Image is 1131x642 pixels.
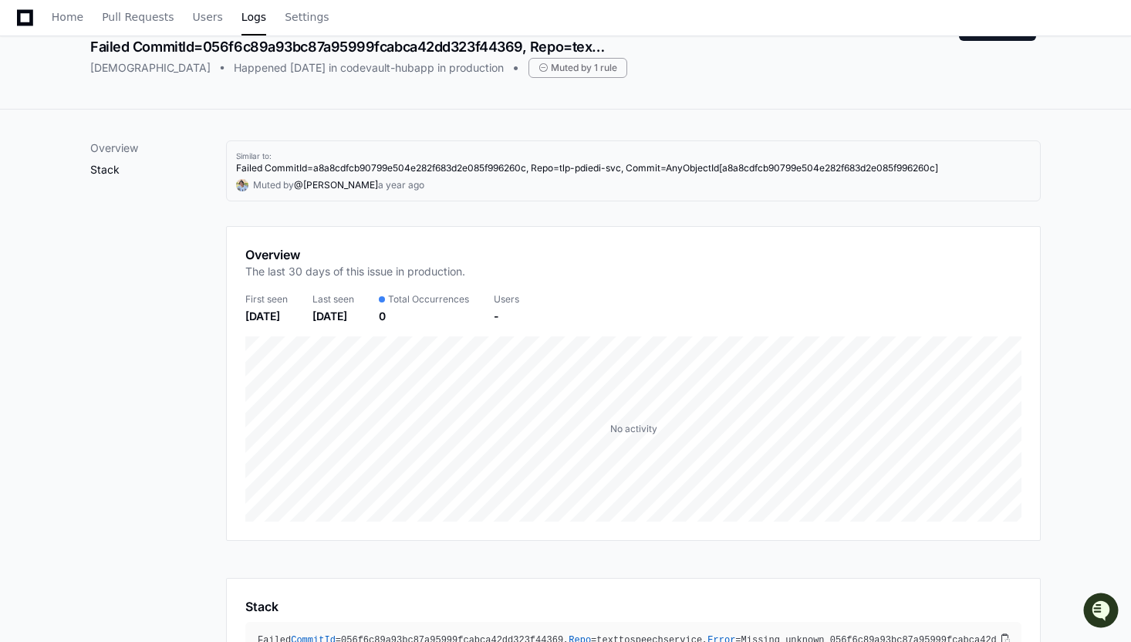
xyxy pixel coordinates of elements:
[245,597,1021,616] app-pz-page-link-header: Stack
[494,293,519,306] div: Users
[234,60,504,76] div: Happened [DATE] in codevault-hubapp in production
[236,150,1031,162] div: Similar to:
[312,293,354,306] div: Last seen
[15,62,281,86] div: Welcome
[102,12,174,22] span: Pull Requests
[245,245,465,264] h1: Overview
[245,293,288,306] div: First seen
[245,309,288,324] div: [DATE]
[109,161,187,174] a: Powered byPylon
[52,115,253,130] div: Start new chat
[15,115,43,143] img: 1756235613930-3d25f9e4-fa56-45dd-b3ad-e072dfbd1548
[610,423,657,435] div: No activity
[303,179,378,191] span: [PERSON_NAME]
[154,162,187,174] span: Pylon
[245,264,465,279] p: The last 30 days of this issue in production.
[52,12,83,22] span: Home
[245,245,1021,289] app-pz-page-link-header: Overview
[1082,591,1123,633] iframe: Open customer support
[90,60,211,76] div: [DEMOGRAPHIC_DATA]
[528,58,627,78] div: Muted by 1 rule
[253,179,294,191] div: Muted by
[379,309,469,324] div: 0
[90,162,226,177] p: Stack
[236,162,938,174] app-text-suspense: Failed CommitId=a8a8cdfcb90799e504e282f683d2e085f996260c, Repo=tlp-pdiedi-svc, Commit=AnyObjectId...
[241,12,266,22] span: Logs
[90,140,226,156] p: Overview
[388,293,469,306] span: Total Occurrences
[193,12,223,22] span: Users
[285,12,329,22] span: Settings
[52,130,224,143] div: We're offline, but we'll be back soon!
[245,597,279,616] h1: Stack
[294,179,303,191] span: @
[262,120,281,138] button: Start new chat
[378,179,424,191] div: a year ago
[312,309,354,324] div: [DATE]
[90,36,609,58] div: Failed CommitId=056f6c89a93bc87a95999fcabca42dd323f44369, Repo=texttospeechservice, Error=Missing...
[494,309,519,324] div: -
[15,15,46,46] img: PlayerZero
[236,179,248,191] img: avatar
